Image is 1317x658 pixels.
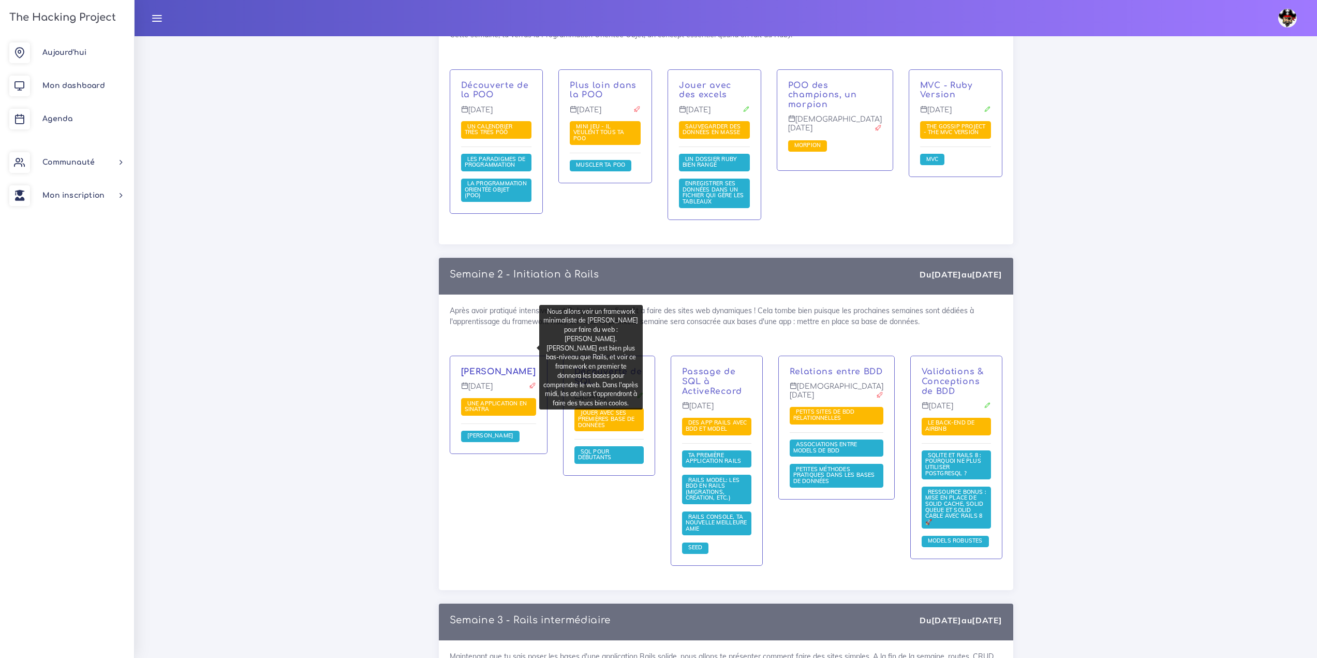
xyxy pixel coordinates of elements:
[683,180,744,206] a: Enregistrer ses données dans un fichier qui gère les tableaux
[686,544,705,551] span: Seed
[788,115,882,140] p: [DEMOGRAPHIC_DATA][DATE]
[578,448,614,462] a: SQL pour débutants
[920,615,1002,626] div: Du au
[792,142,823,149] a: Morpion
[573,123,624,142] a: Mini jeu - il veulent tous ta POO
[1278,9,1297,27] img: avatar
[539,305,643,410] div: Nous allons voir un framework minimaliste de [PERSON_NAME] pour faire du web : [PERSON_NAME]. [PE...
[920,269,1002,281] div: Du au
[925,537,985,544] span: Models robustes
[570,81,637,100] a: Plus loin dans la POO
[679,81,731,100] a: Jouer avec des excels
[461,382,536,399] p: [DATE]
[686,451,744,465] span: Ta première application Rails
[925,451,982,477] span: SQLite et Rails 8 : Pourquoi ne plus utiliser PostgreSQL ?
[465,180,527,199] a: La Programmation Orientée Objet (POO)
[924,155,941,163] a: MVC
[573,161,628,168] span: Muscler ta POO
[573,162,628,169] a: Muscler ta POO
[931,269,961,280] strong: [DATE]
[461,81,529,100] a: Découverte de la POO
[920,106,991,122] p: [DATE]
[578,448,614,461] span: SQL pour débutants
[578,410,635,429] a: Jouer avec ses premières base de données
[439,295,1013,590] div: Après avoir pratiqué intensivement Ruby, tu es enfin prêt à faire des sites web dynamiques ! Cela...
[972,269,1002,280] strong: [DATE]
[682,402,751,418] p: [DATE]
[465,123,513,136] span: Un calendrier très très PÔÔ
[465,123,513,137] a: Un calendrier très très PÔÔ
[42,115,72,123] span: Agenda
[6,12,116,23] h3: The Hacking Project
[679,106,750,122] p: [DATE]
[465,155,526,169] a: Les paradigmes de programmation
[683,155,736,169] a: Un dossier Ruby bien rangé
[461,367,536,376] a: [PERSON_NAME]
[683,123,743,137] a: Sauvegarder des données en masse
[924,123,986,137] a: The Gossip Project - The MVC version
[683,123,743,136] span: Sauvegarder des données en masse
[439,19,1013,244] div: Cette semaine, tu verras la Programmation Orientée Objet, un concept essentiel quand on fait du R...
[792,141,823,149] span: Morpion
[922,402,991,418] p: [DATE]
[42,49,86,56] span: Aujourd'hui
[924,123,986,136] span: The Gossip Project - The MVC version
[42,192,105,199] span: Mon inscription
[42,158,95,166] span: Communauté
[461,106,532,122] p: [DATE]
[788,81,857,110] a: POO des champions, un morpion
[570,106,641,122] p: [DATE]
[450,269,599,280] a: Semaine 2 - Initiation à Rails
[686,513,747,532] span: Rails Console, ta nouvelle meilleure amie
[972,615,1002,625] strong: [DATE]
[790,382,883,407] p: [DEMOGRAPHIC_DATA][DATE]
[686,419,747,432] span: Des app Rails avec BDD et Model
[793,441,857,454] span: Associations entre models de BDD
[465,432,516,440] a: [PERSON_NAME]
[686,476,739,502] span: Rails Model: les BDD en Rails (migrations, création, etc.)
[931,615,961,625] strong: [DATE]
[682,367,751,396] p: Passage de SQL à ActiveRecord
[925,419,975,432] span: Le Back-end de Airbnb
[925,488,987,525] span: Ressource Bonus : Mise en place de Solid Cache, Solid Queue et Solid Cable avec Rails 8 🚀
[793,408,855,421] span: Petits sites de BDD relationnelles
[450,615,611,626] p: Semaine 3 - Rails intermédiaire
[793,465,875,485] span: Petites méthodes pratiques dans les bases de données
[920,81,972,100] a: MVC - Ruby Version
[465,400,527,413] a: Une application en Sinatra
[790,367,883,377] p: Relations entre BDD
[42,82,105,90] span: Mon dashboard
[922,367,991,396] p: Validations & Conceptions de BDD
